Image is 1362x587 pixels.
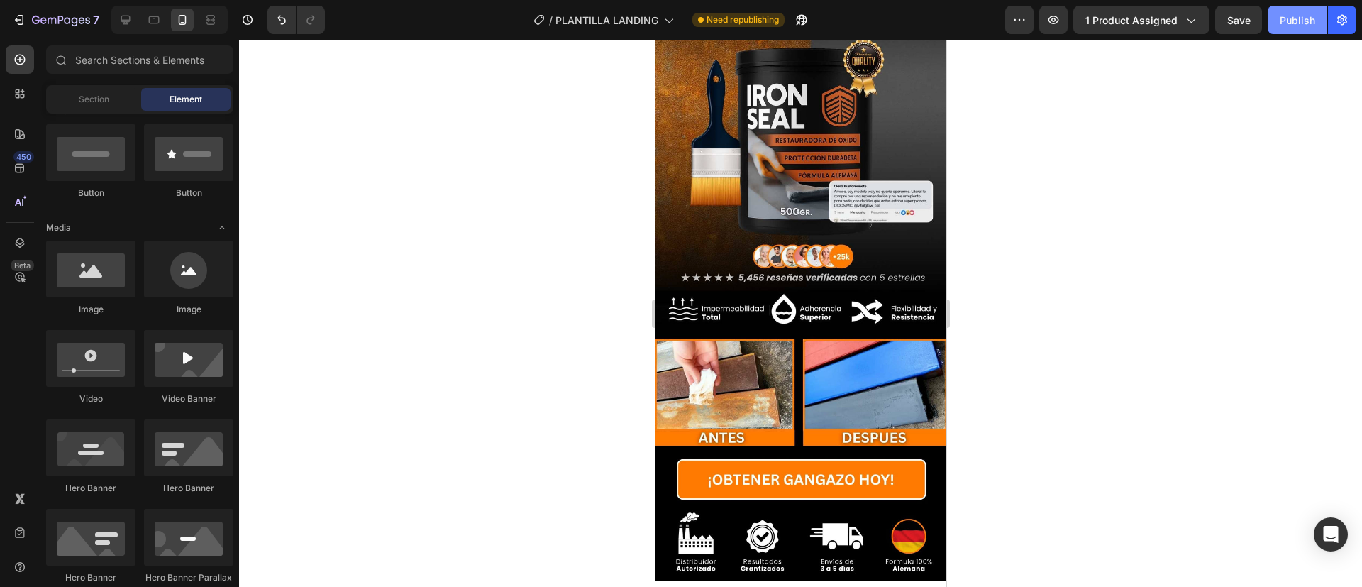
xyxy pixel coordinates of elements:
div: Video Banner [144,393,233,405]
div: Publish [1280,13,1315,28]
button: 1 product assigned [1073,6,1209,34]
button: Publish [1268,6,1327,34]
div: Undo/Redo [267,6,325,34]
div: Hero Banner [46,571,135,584]
span: PLANTILLA LANDING [555,13,658,28]
div: Video [46,393,135,405]
span: / [549,13,553,28]
span: Element [170,93,202,106]
span: 1 product assigned [1085,13,1178,28]
span: Need republishing [707,13,779,26]
p: 7 [93,11,99,28]
div: Beta [11,260,34,271]
div: Hero Banner [46,482,135,495]
div: Hero Banner [144,482,233,495]
button: Save [1215,6,1262,34]
div: Image [46,303,135,316]
div: Button [46,187,135,199]
button: 7 [6,6,106,34]
span: Save [1227,14,1251,26]
span: Media [46,221,71,234]
iframe: Design area [655,40,946,587]
div: Image [144,303,233,316]
div: Hero Banner Parallax [144,571,233,584]
input: Search Sections & Elements [46,45,233,74]
span: Section [79,93,109,106]
div: 450 [13,151,34,163]
span: Toggle open [211,216,233,239]
div: Button [144,187,233,199]
div: Open Intercom Messenger [1314,517,1348,552]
